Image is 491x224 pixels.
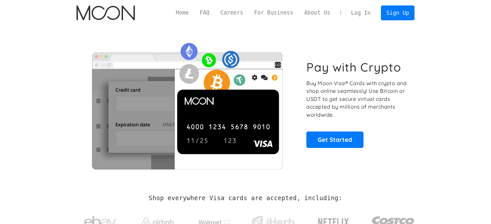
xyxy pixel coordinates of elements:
h1: Pay with Crypto [306,60,401,74]
img: Moon Cards let you spend your crypto anywhere Visa is accepted. [77,38,298,169]
a: FAQ [194,9,215,17]
h2: Shop everywhere Visa cards are accepted, including: [149,195,342,202]
a: Log In [346,6,376,20]
a: Get Started [306,131,363,148]
a: For Business [249,9,299,17]
a: Careers [215,9,249,17]
a: Home [170,9,194,17]
img: Moon Logo [77,5,135,20]
p: Buy Moon Visa® Cards with crypto and shop online seamlessly! Use Bitcoin or USDT to get secure vi... [306,79,407,119]
a: Sign Up [381,5,414,20]
a: About Us [299,9,336,17]
a: home [77,5,135,20]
